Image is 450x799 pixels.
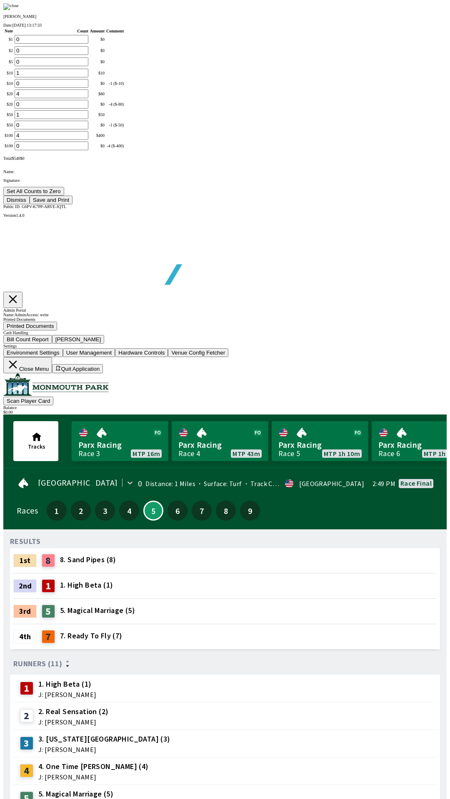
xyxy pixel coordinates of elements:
[42,605,55,618] div: 5
[178,439,262,450] span: Parx Racing
[12,156,20,161] span: $ 540
[52,335,105,344] button: [PERSON_NAME]
[145,479,195,488] span: Distance: 1 Miles
[232,450,260,457] span: MTP 43m
[38,479,118,486] span: [GEOGRAPHIC_DATA]
[72,421,168,461] a: Parx RacingRace 3MTP 16m
[42,630,55,643] div: 7
[138,480,142,487] div: 0
[38,774,149,780] span: J: [PERSON_NAME]
[13,660,62,667] span: Runners (11)
[3,317,447,322] div: Printed Documents
[4,110,13,119] td: $ 50
[106,28,124,34] th: Comment
[30,196,72,204] button: Save and Print
[52,364,103,373] button: Quit Application
[242,508,258,514] span: 9
[192,501,212,521] button: 7
[119,501,139,521] button: 4
[90,92,105,96] div: $ 80
[106,123,124,127] div: -1 ($-50)
[121,508,137,514] span: 4
[4,89,13,99] td: $ 20
[3,156,447,161] div: Total
[168,348,228,357] button: Venue Config Fetcher
[3,322,57,330] button: Printed Documents
[38,761,149,772] span: 4. One Time [PERSON_NAME] (4)
[12,23,42,27] span: [DATE] 13:17:33
[278,450,300,457] div: Race 5
[38,679,96,690] span: 1. High Beta (1)
[3,397,53,405] button: Scan Player Card
[95,501,115,521] button: 3
[4,28,13,34] th: Note
[90,60,105,64] div: $ 0
[218,508,234,514] span: 8
[38,734,170,744] span: 3. [US_STATE][GEOGRAPHIC_DATA] (3)
[90,123,105,127] div: $ 0
[73,508,89,514] span: 2
[13,421,58,461] button: Tracks
[78,450,100,457] div: Race 3
[20,709,33,722] div: 2
[71,501,91,521] button: 2
[3,357,52,373] button: Close Menu
[20,737,33,750] div: 3
[3,405,447,410] div: Balance
[194,508,210,514] span: 7
[90,133,105,138] div: $ 400
[90,81,105,86] div: $ 0
[4,131,13,140] td: $ 100
[378,450,400,457] div: Race 6
[3,335,52,344] button: Bill Count Report
[146,509,160,513] span: 5
[90,28,105,34] th: Amount
[4,46,13,55] td: $ 2
[28,443,45,450] span: Tracks
[90,112,105,117] div: $ 50
[3,14,447,19] p: [PERSON_NAME]
[20,156,24,161] span: $ 0
[13,579,37,593] div: 2nd
[3,348,63,357] button: Environment Settings
[97,508,113,514] span: 3
[4,79,13,88] td: $ 10
[22,204,66,209] span: G6PV-K7PP-ARVE-JQTL
[240,501,260,521] button: 9
[372,480,395,487] span: 2:49 PM
[242,479,315,488] span: Track Condition: Firm
[47,501,67,521] button: 1
[90,48,105,53] div: $ 0
[167,501,187,521] button: 6
[3,204,447,209] div: Public ID:
[49,508,65,514] span: 1
[90,144,105,148] div: $ 0
[172,421,268,461] a: Parx RacingRace 4MTP 43m
[3,344,447,348] div: Settings
[4,35,13,44] td: $ 1
[17,507,38,514] div: Races
[4,68,13,78] td: $ 10
[3,196,30,204] button: Dismiss
[400,480,432,486] div: Race final
[3,178,447,183] p: Signature:
[38,746,170,753] span: J: [PERSON_NAME]
[90,71,105,75] div: $ 10
[22,218,262,305] img: global tote logo
[3,3,19,10] img: close
[178,450,200,457] div: Race 4
[42,554,55,567] div: 8
[3,23,447,27] div: Date:
[78,439,162,450] span: Parx Racing
[3,308,447,313] div: Admin Portal
[90,37,105,42] div: $ 0
[106,144,124,148] div: -4 ($-400)
[38,706,108,717] span: 2. Real Sensation (2)
[3,187,64,196] button: Set All Counts to Zero
[132,450,160,457] span: MTP 16m
[3,330,447,335] div: Cash Handling
[278,439,362,450] span: Parx Racing
[216,501,236,521] button: 8
[272,421,368,461] a: Parx RacingRace 5MTP 1h 10m
[38,719,108,725] span: J: [PERSON_NAME]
